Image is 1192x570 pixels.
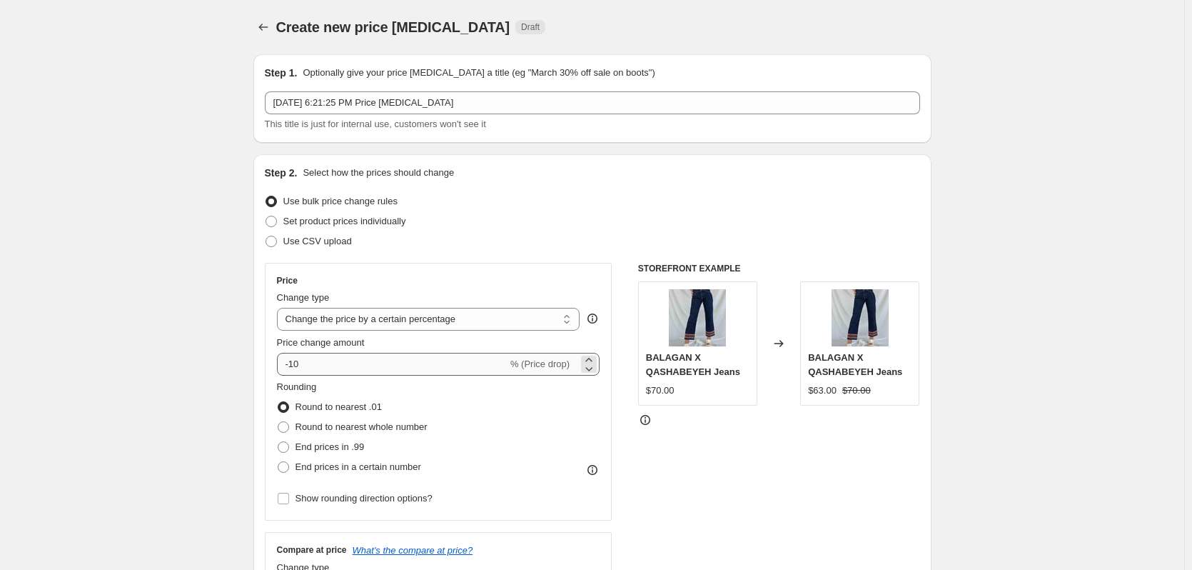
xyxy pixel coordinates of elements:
[277,337,365,348] span: Price change amount
[303,166,454,180] p: Select how the prices should change
[283,236,352,246] span: Use CSV upload
[521,21,540,33] span: Draft
[296,401,382,412] span: Round to nearest .01
[842,385,871,396] span: $70.00
[277,544,347,556] h3: Compare at price
[283,196,398,206] span: Use bulk price change rules
[669,289,726,346] img: balagan-x-qashabeyeh-jeans-balagan-vintage-63030_80x.jpg
[585,311,600,326] div: help
[646,385,675,396] span: $70.00
[276,19,510,35] span: Create new price [MEDICAL_DATA]
[296,461,421,472] span: End prices in a certain number
[277,353,507,376] input: -15
[646,352,740,377] span: BALAGAN X QASHABEYEH Jeans
[253,17,273,37] button: Price change jobs
[510,359,570,369] span: % (Price drop)
[353,545,473,556] button: What's the compare at price?
[277,292,330,303] span: Change type
[808,385,837,396] span: $63.00
[277,275,298,286] h3: Price
[265,66,298,80] h2: Step 1.
[277,381,317,392] span: Rounding
[296,421,428,432] span: Round to nearest whole number
[265,91,920,114] input: 30% off holiday sale
[296,493,433,504] span: Show rounding direction options?
[303,66,655,80] p: Optionally give your price [MEDICAL_DATA] a title (eg "March 30% off sale on boots")
[808,352,902,377] span: BALAGAN X QASHABEYEH Jeans
[296,441,365,452] span: End prices in .99
[638,263,920,274] h6: STOREFRONT EXAMPLE
[265,166,298,180] h2: Step 2.
[265,119,486,129] span: This title is just for internal use, customers won't see it
[283,216,406,226] span: Set product prices individually
[832,289,889,346] img: balagan-x-qashabeyeh-jeans-balagan-vintage-63030_80x.jpg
